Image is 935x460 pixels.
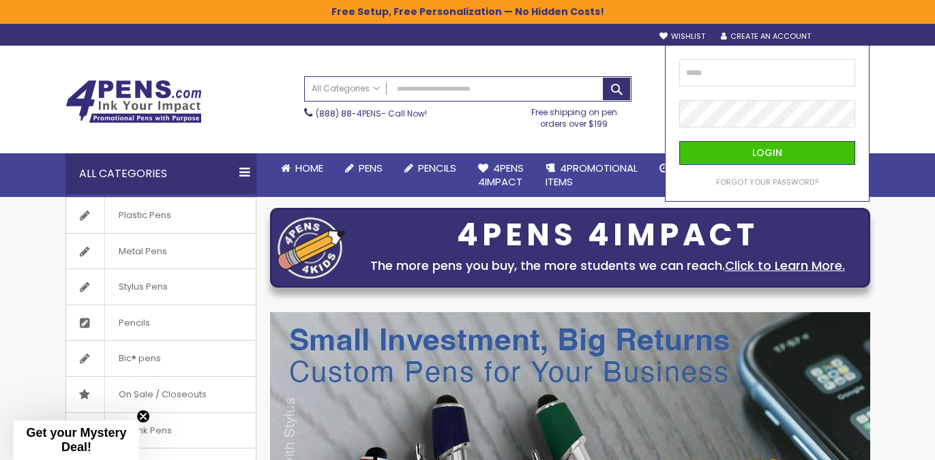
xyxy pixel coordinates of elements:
[104,341,175,376] span: Bic® pens
[104,377,220,412] span: On Sale / Closeouts
[649,153,710,183] a: Rush
[66,413,256,448] a: Gel Ink Pens
[270,153,334,183] a: Home
[295,161,323,175] span: Home
[716,177,818,187] a: Forgot Your Password?
[14,420,139,460] div: Get your Mystery Deal!Close teaser
[721,31,811,42] a: Create an Account
[65,80,202,123] img: 4Pens Custom Pens and Promotional Products
[278,217,346,279] img: four_pen_logo.png
[104,234,181,269] span: Metal Pens
[679,141,855,165] button: Login
[104,269,181,305] span: Stylus Pens
[359,161,383,175] span: Pens
[66,198,256,233] a: Plastic Pens
[752,146,782,159] span: Login
[316,108,427,119] span: - Call Now!
[418,161,456,175] span: Pencils
[467,153,535,198] a: 4Pens4impact
[334,153,394,183] a: Pens
[66,377,256,412] a: On Sale / Closeouts
[535,153,649,198] a: 4PROMOTIONALITEMS
[316,108,381,119] a: (888) 88-4PENS
[136,410,150,423] button: Close teaser
[312,83,380,94] span: All Categories
[104,198,185,233] span: Plastic Pens
[104,413,185,448] span: Gel Ink Pens
[725,257,845,274] a: Click to Learn More.
[305,77,387,99] a: All Categories
[66,234,256,269] a: Metal Pens
[26,426,126,454] span: Get your Mystery Deal!
[822,423,935,460] iframe: Google Customer Reviews
[65,153,256,194] div: All Categories
[825,32,870,42] div: Sign In
[478,161,524,189] span: 4Pens 4impact
[66,341,256,376] a: Bic® pens
[546,161,638,189] span: 4PROMOTIONAL ITEMS
[66,269,256,305] a: Stylus Pens
[353,221,863,249] div: 4PENS 4IMPACT
[394,153,467,183] a: Pencils
[353,256,863,275] div: The more pens you buy, the more students we can reach.
[66,305,256,341] a: Pencils
[104,305,164,341] span: Pencils
[517,102,632,129] div: Free shipping on pen orders over $199
[659,31,705,42] a: Wishlist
